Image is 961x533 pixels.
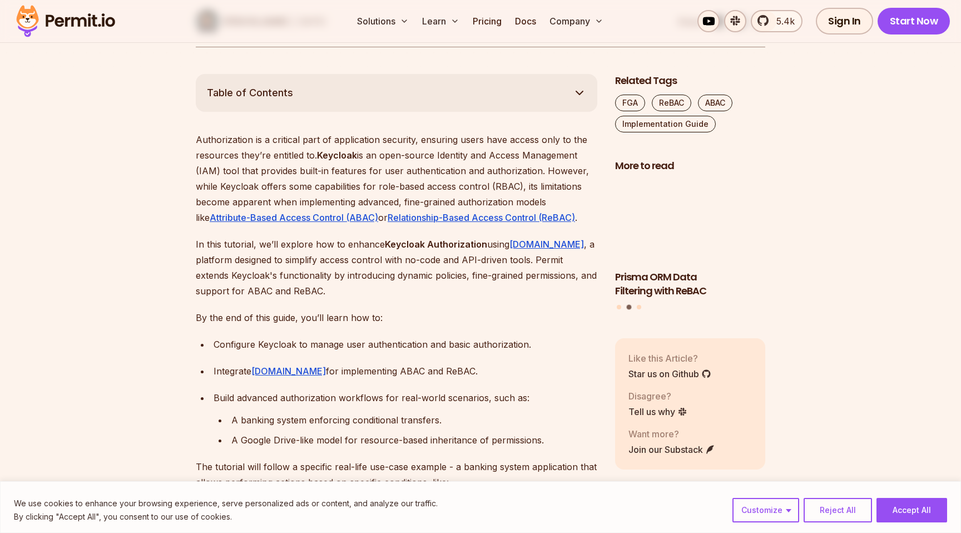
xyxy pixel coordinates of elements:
p: In this tutorial, we’ll explore how to enhance using , a platform designed to simplify access con... [196,236,597,299]
a: FGA [615,95,645,111]
a: [DOMAIN_NAME] [509,239,584,250]
a: Star us on Github [628,367,711,381]
div: Integrate for implementing ABAC and ReBAC. [214,363,597,379]
a: Sign In [816,8,873,34]
button: Customize [732,498,799,522]
span: Table of Contents [207,85,293,101]
button: Learn [418,10,464,32]
div: Configure Keycloak to manage user authentication and basic authorization. [214,337,597,352]
a: ABAC [698,95,732,111]
a: Tell us why [628,405,687,418]
button: Reject All [804,498,872,522]
div: Build advanced authorization workflows for real-world scenarios, such as: [214,390,597,406]
a: Join our Substack [628,443,715,456]
button: Solutions [353,10,413,32]
a: Attribute-Based Access Control (ABAC) [210,212,378,223]
a: [DOMAIN_NAME] [251,366,326,377]
button: Go to slide 3 [637,305,641,309]
a: 5.4k [751,10,803,32]
span: 5.4k [770,14,795,28]
div: Posts [615,179,765,311]
p: We use cookies to enhance your browsing experience, serve personalized ads or content, and analyz... [14,497,438,510]
div: A Google Drive-like model for resource-based inheritance of permissions. [231,432,597,448]
a: Pricing [468,10,506,32]
button: Accept All [876,498,947,522]
button: Go to slide 2 [627,305,632,310]
a: Prisma ORM Data Filtering with ReBACPrisma ORM Data Filtering with ReBAC [615,179,765,298]
p: By clicking "Accept All", you consent to our use of cookies. [14,510,438,524]
p: By the end of this guide, you’ll learn how to: [196,310,597,325]
h2: Related Tags [615,74,765,88]
p: Like this Article? [628,352,711,365]
a: Start Now [878,8,950,34]
li: 2 of 3 [615,179,765,298]
button: Go to slide 1 [617,305,621,309]
a: ReBAC [652,95,691,111]
img: Permit logo [11,2,120,40]
a: Implementation Guide [615,116,716,132]
p: The tutorial will follow a specific real-life use-case example - a banking system application tha... [196,459,597,490]
strong: Keycloak [317,150,357,161]
a: Docs [511,10,541,32]
p: Authorization is a critical part of application security, ensuring users have access only to the ... [196,132,597,225]
h3: Prisma ORM Data Filtering with ReBAC [615,270,765,298]
div: A banking system enforcing conditional transfers. [231,412,597,428]
p: Disagree? [628,389,687,403]
p: Want more? [628,427,715,441]
button: Table of Contents [196,74,597,112]
button: Company [545,10,608,32]
h2: More to read [615,159,765,173]
strong: Keycloak Authorization [385,239,487,250]
img: Prisma ORM Data Filtering with ReBAC [615,179,765,264]
a: Relationship-Based Access Control (ReBAC) [388,212,575,223]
